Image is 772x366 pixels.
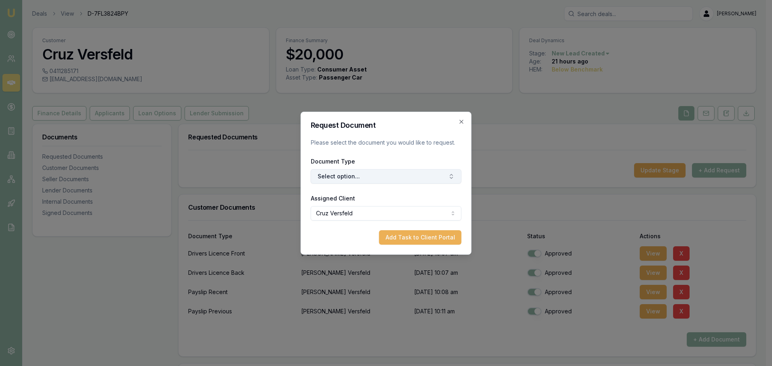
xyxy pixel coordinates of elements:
[311,195,355,202] label: Assigned Client
[311,122,462,129] h2: Request Document
[311,169,462,184] button: Select option...
[311,139,462,147] p: Please select the document you would like to request.
[311,158,355,165] label: Document Type
[379,230,462,245] button: Add Task to Client Portal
